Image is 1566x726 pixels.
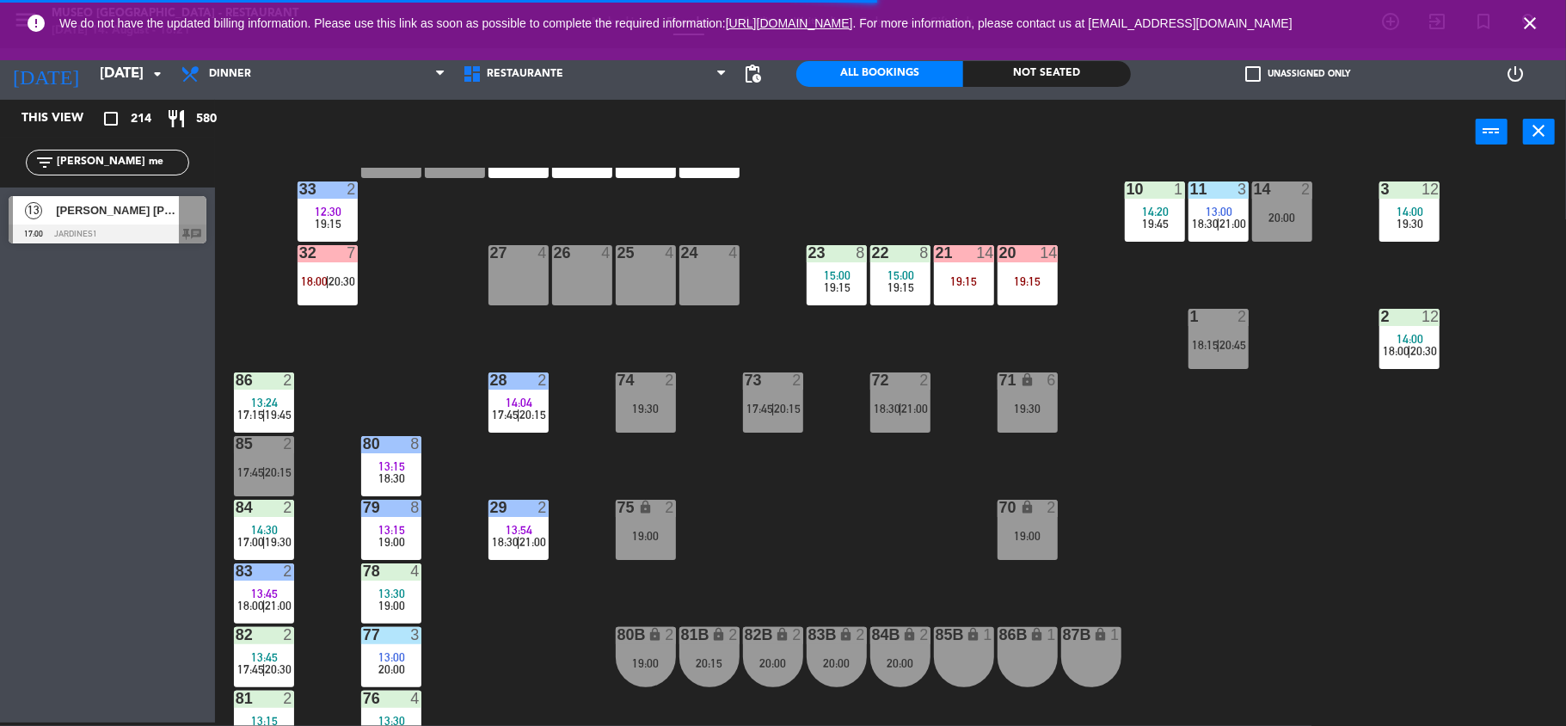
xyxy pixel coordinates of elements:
[251,587,278,600] span: 13:45
[1063,627,1064,643] div: 87B
[1142,217,1169,231] span: 19:45
[378,535,405,549] span: 19:00
[936,245,937,261] div: 21
[1217,217,1220,231] span: |
[1381,181,1382,197] div: 3
[283,691,293,706] div: 2
[131,109,151,129] span: 214
[617,500,618,515] div: 75
[838,627,853,642] i: lock
[490,245,491,261] div: 27
[902,627,917,642] i: lock
[166,108,187,129] i: restaurant
[617,245,618,261] div: 25
[537,372,548,388] div: 2
[872,245,873,261] div: 22
[520,535,547,549] span: 21:00
[874,402,900,415] span: 18:30
[856,627,866,643] div: 2
[34,152,55,173] i: filter_list
[1411,344,1438,358] span: 20:30
[976,245,993,261] div: 14
[1020,500,1035,514] i: lock
[1383,344,1409,358] span: 18:00
[887,268,914,282] span: 15:00
[665,500,675,515] div: 2
[283,500,293,515] div: 2
[266,535,292,549] span: 19:30
[251,650,278,664] span: 13:45
[1174,181,1184,197] div: 1
[1237,309,1248,324] div: 2
[745,627,746,643] div: 82B
[1142,205,1169,218] span: 14:20
[601,245,611,261] div: 4
[101,108,121,129] i: crop_square
[262,599,266,612] span: |
[262,662,266,676] span: |
[517,535,520,549] span: |
[363,436,364,452] div: 80
[853,16,1293,30] a: . For more information, please contact us at [EMAIL_ADDRESS][DOMAIN_NAME]
[378,523,405,537] span: 13:15
[743,657,803,669] div: 20:00
[1110,627,1121,643] div: 1
[1020,372,1035,387] i: lock
[919,245,930,261] div: 8
[520,408,547,421] span: 20:15
[983,627,993,643] div: 1
[999,245,1000,261] div: 20
[679,657,740,669] div: 20:15
[936,627,937,643] div: 85B
[824,280,851,294] span: 19:15
[872,372,873,388] div: 72
[999,372,1000,388] div: 71
[147,64,168,84] i: arrow_drop_down
[743,64,764,84] span: pending_actions
[902,402,929,415] span: 21:00
[648,627,662,642] i: lock
[363,691,364,706] div: 76
[1192,338,1219,352] span: 18:15
[1422,309,1439,324] div: 12
[301,274,328,288] span: 18:00
[808,627,809,643] div: 83B
[1523,119,1555,145] button: close
[999,500,1000,515] div: 70
[9,108,124,129] div: This view
[315,205,341,218] span: 12:30
[999,627,1000,643] div: 86B
[616,530,676,542] div: 19:00
[899,402,902,415] span: |
[347,181,357,197] div: 2
[26,13,46,34] i: error
[492,535,519,549] span: 18:30
[1047,627,1057,643] div: 1
[665,245,675,261] div: 4
[1047,500,1057,515] div: 2
[1047,372,1057,388] div: 6
[824,268,851,282] span: 15:00
[56,201,179,219] span: [PERSON_NAME] [PERSON_NAME]
[919,372,930,388] div: 2
[1397,217,1423,231] span: 19:30
[796,61,964,87] div: All Bookings
[1246,66,1351,82] label: Unassigned only
[1408,344,1411,358] span: |
[196,109,217,129] span: 580
[266,662,292,676] span: 20:30
[1381,309,1382,324] div: 2
[410,691,421,706] div: 4
[1093,627,1108,642] i: lock
[55,153,188,172] input: Filter by name...
[872,627,873,643] div: 84B
[283,436,293,452] div: 2
[919,627,930,643] div: 2
[638,500,653,514] i: lock
[378,459,405,473] span: 13:15
[1217,338,1220,352] span: |
[616,403,676,415] div: 19:30
[728,627,739,643] div: 2
[251,396,278,409] span: 13:24
[1192,217,1219,231] span: 18:30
